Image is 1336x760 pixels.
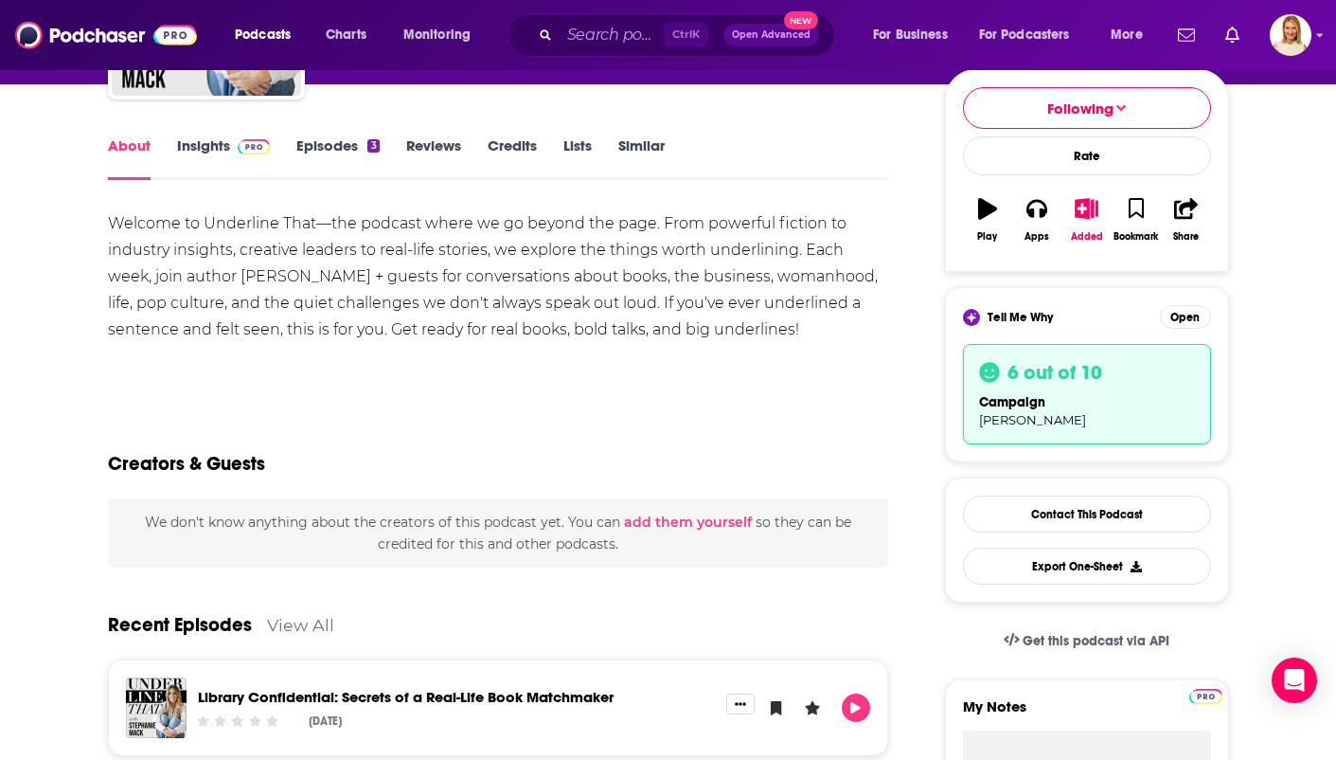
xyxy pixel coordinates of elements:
[1218,19,1247,51] a: Show notifications dropdown
[1272,658,1317,703] div: Open Intercom Messenger
[194,714,280,728] div: Community Rating: 0 out of 5
[198,688,614,706] a: Library Confidential: Secrets of a Real-Life Book Matchmaker
[313,20,378,50] a: Charts
[1024,231,1049,243] div: Apps
[126,678,187,738] img: Library Confidential: Secrets of a Real-Life Book Matchmaker
[1012,186,1061,254] button: Apps
[1071,231,1103,243] div: Added
[963,697,1211,731] label: My Notes
[1112,186,1161,254] button: Bookmark
[238,139,271,154] img: Podchaser Pro
[108,210,889,343] div: Welcome to Underline That—the podcast where we go beyond the page. From powerful fiction to indus...
[860,20,971,50] button: open menu
[726,694,755,715] button: Show More Button
[1270,14,1311,56] span: Logged in as leannebush
[177,136,271,180] a: InsightsPodchaser Pro
[798,694,827,722] button: Leave a Rating
[525,13,853,57] div: Search podcasts, credits, & more...
[963,136,1211,175] div: Rate
[1160,305,1211,329] button: Open
[1161,186,1210,254] button: Share
[1111,22,1143,48] span: More
[267,615,334,635] a: View All
[406,136,461,180] a: Reviews
[979,394,1045,410] span: campaign
[296,136,379,180] a: Episodes3
[563,136,592,180] a: Lists
[873,22,948,48] span: For Business
[1189,686,1222,704] a: Pro website
[488,136,537,180] a: Credits
[108,613,252,637] a: Recent Episodes
[1173,231,1199,243] div: Share
[222,20,315,50] button: open menu
[145,514,851,552] span: We don't know anything about the creators of this podcast yet . You can so they can be credited f...
[762,694,791,722] button: Bookmark Episode
[1189,689,1222,704] img: Podchaser Pro
[966,312,977,323] img: tell me why sparkle
[15,17,197,53] img: Podchaser - Follow, Share and Rate Podcasts
[309,715,342,728] div: [DATE]
[979,412,1086,427] span: [PERSON_NAME]
[390,20,495,50] button: open menu
[967,20,1097,50] button: open menu
[367,139,379,153] div: 3
[108,136,151,180] a: About
[784,11,818,29] span: New
[108,452,265,476] h2: Creators & Guests
[1023,633,1169,649] span: Get this podcast via API
[842,694,870,722] button: Play
[1007,360,1102,385] h3: 6 out of 10
[979,22,1070,48] span: For Podcasters
[1270,14,1311,56] img: User Profile
[963,186,1012,254] button: Play
[989,618,1185,664] a: Get this podcast via API
[988,310,1053,325] span: Tell Me Why
[723,24,819,46] button: Open AdvancedNew
[1170,19,1202,51] a: Show notifications dropdown
[1047,100,1113,118] span: Following
[1097,20,1167,50] button: open menu
[977,231,997,243] div: Play
[963,548,1211,585] button: Export One-Sheet
[664,23,708,47] span: Ctrl K
[560,20,664,50] input: Search podcasts, credits, & more...
[963,87,1211,129] button: Following
[1113,231,1158,243] div: Bookmark
[326,22,366,48] span: Charts
[624,515,752,530] button: add them yourself
[1061,186,1111,254] button: Added
[618,136,665,180] a: Similar
[732,30,811,40] span: Open Advanced
[235,22,291,48] span: Podcasts
[403,22,471,48] span: Monitoring
[1270,14,1311,56] button: Show profile menu
[963,496,1211,533] a: Contact This Podcast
